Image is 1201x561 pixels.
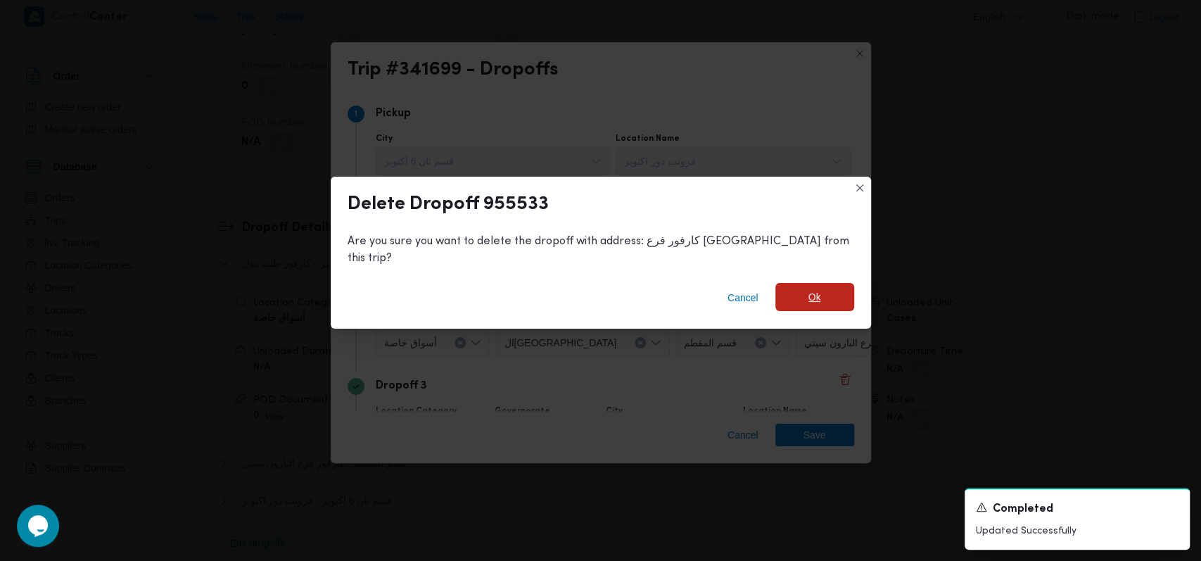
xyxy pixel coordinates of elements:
[348,233,854,267] div: Are you sure you want to delete the dropoff with address: كارفور فرع [GEOGRAPHIC_DATA] from this ...
[993,501,1053,518] span: Completed
[727,289,758,306] span: Cancel
[722,284,764,312] button: Cancel
[976,500,1178,518] div: Notification
[808,289,821,305] span: Ok
[775,283,854,311] button: Ok
[348,194,549,216] div: Delete Dropoff 955533
[14,505,59,547] iframe: chat widget
[976,524,1178,538] p: Updated Successfully
[851,179,868,196] button: Closes this modal window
